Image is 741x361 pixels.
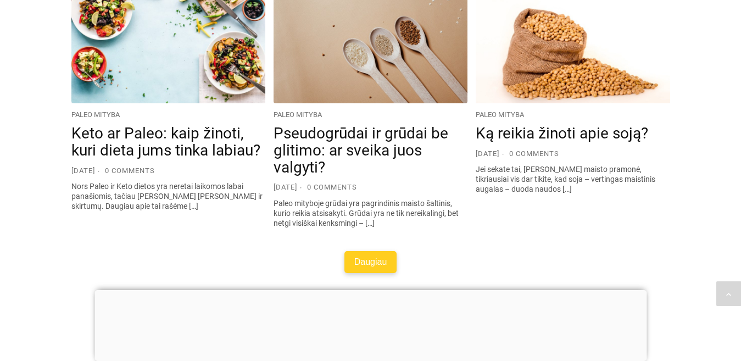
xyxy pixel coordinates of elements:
span: 0 comments [105,166,155,175]
p: Nors Paleo ir Keto dietos yra neretai laikomos labai panašiomis, tačiau [PERSON_NAME] [PERSON_NAM... [71,181,265,212]
a: Paleo mityba [274,110,322,119]
span: [DATE] [476,149,507,158]
p: Paleo mityboje grūdai yra pagrindinis maisto šaltinis, kurio reikia atsisakyti. Grūdai yra ne tik... [274,198,467,229]
iframe: Advertisement [94,290,647,358]
a: Daugiau [344,251,397,273]
span: 0 comments [307,183,357,191]
span: [DATE] [71,166,103,175]
a: Ką reikia žinoti apie soją? [476,124,648,142]
h2: Naujausi paleo receptai [71,316,670,343]
a: Keto ar Paleo: kaip žinoti, kuri dieta jums tinka labiau? [71,124,260,159]
p: Jei sekate tai, [PERSON_NAME] maisto pramonė, tikriausiai vis dar tikite, kad soja – vertingas ma... [476,164,670,195]
span: Daugiau [354,257,387,268]
span: 0 comments [509,149,559,158]
span: [DATE] [274,183,305,191]
a: Paleo mityba [476,110,524,119]
a: Paleo mityba [71,110,120,119]
a: Pseudogrūdai ir grūdai be glitimo: ar sveika juos valgyti? [274,124,448,176]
